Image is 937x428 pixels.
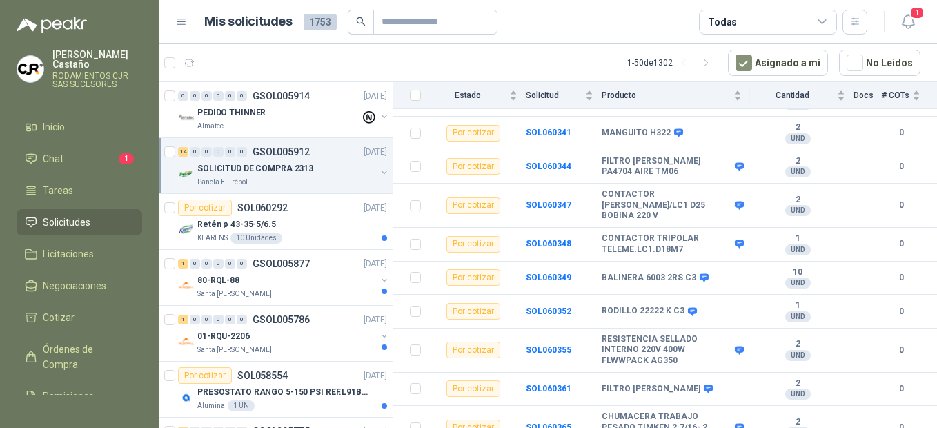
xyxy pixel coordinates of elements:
a: Por cotizarSOL058554[DATE] Company LogoPRESOSTATO RANGO 5-150 PSI REF.L91B-1050Alumina1 UN [159,362,393,418]
p: 80-RQL-88 [197,274,239,287]
a: Chat1 [17,146,142,172]
p: [DATE] [364,313,387,327]
span: Cotizar [43,310,75,325]
b: RESISTENCIA SELLADO INTERNO 220V 400W FLWWPACK AG350 [602,334,731,367]
div: 0 [237,259,247,269]
p: [DATE] [364,369,387,382]
a: Remisiones [17,383,142,409]
a: Negociaciones [17,273,142,299]
img: Company Logo [178,333,195,350]
img: Company Logo [178,110,195,126]
div: UND [785,311,811,322]
div: UND [785,278,811,289]
p: [DATE] [364,202,387,215]
div: UND [785,205,811,216]
p: RODAMIENTOS CJR SAS SUCESORES [52,72,142,88]
b: SOL060355 [526,345,571,355]
div: 0 [213,315,224,324]
div: 14 [178,147,188,157]
a: SOL060348 [526,239,571,249]
span: Tareas [43,183,73,198]
th: # COTs [882,82,937,109]
img: Company Logo [178,166,195,182]
div: 0 [213,147,224,157]
b: 0 [882,199,920,212]
div: UND [785,350,811,361]
div: 0 [190,315,200,324]
b: 0 [882,126,920,139]
b: 0 [882,344,920,357]
button: No Leídos [839,50,920,76]
p: [DATE] [364,257,387,271]
b: 1 [750,300,845,311]
a: SOL060341 [526,128,571,137]
th: Solicitud [526,82,602,109]
a: Inicio [17,114,142,140]
b: SOL060361 [526,384,571,393]
a: SOL060344 [526,162,571,171]
div: 0 [190,259,200,269]
a: Licitaciones [17,241,142,267]
p: GSOL005912 [253,147,310,157]
th: Producto [602,82,750,109]
a: 1 0 0 0 0 0 GSOL005786[DATE] Company Logo01-RQU-2206Santa [PERSON_NAME] [178,311,390,356]
div: 0 [178,91,188,101]
div: 1 - 50 de 1302 [627,52,717,74]
b: 2 [750,156,845,167]
div: UND [785,133,811,144]
span: Negociaciones [43,278,106,293]
a: 1 0 0 0 0 0 GSOL005877[DATE] Company Logo80-RQL-88Santa [PERSON_NAME] [178,255,390,300]
p: Alumina [197,400,225,411]
div: Por cotizar [446,303,500,320]
th: Estado [429,82,526,109]
p: PEDIDO THINNER [197,106,266,119]
img: Logo peakr [17,17,87,33]
span: 1 [909,6,925,19]
b: 0 [882,237,920,251]
div: Todas [708,14,737,30]
a: 0 0 0 0 0 0 GSOL005914[DATE] Company LogoPEDIDO THINNERAlmatec [178,88,390,132]
p: [DATE] [364,90,387,103]
p: SOL060292 [237,203,288,213]
b: BALINERA 6003 2RS C3 [602,273,696,284]
a: SOL060347 [526,200,571,210]
b: 2 [750,195,845,206]
div: 1 UN [228,400,255,411]
th: Docs [854,82,882,109]
img: Company Logo [178,389,195,406]
span: Órdenes de Compra [43,342,129,372]
a: Cotizar [17,304,142,331]
p: GSOL005786 [253,315,310,324]
div: 0 [213,259,224,269]
div: 0 [225,147,235,157]
div: 0 [201,147,212,157]
span: 1753 [304,14,337,30]
p: Santa [PERSON_NAME] [197,344,272,356]
b: 0 [882,305,920,318]
p: Panela El Trébol [197,177,248,188]
span: Estado [429,90,506,100]
a: SOL060349 [526,273,571,282]
div: 0 [201,315,212,324]
span: 1 [119,153,134,164]
b: SOL060352 [526,307,571,316]
div: 0 [190,147,200,157]
div: UND [785,389,811,400]
div: Por cotizar [446,158,500,175]
span: Cantidad [750,90,834,100]
div: 10 Unidades [230,233,282,244]
p: KLARENS [197,233,228,244]
span: search [356,17,366,26]
div: 0 [201,259,212,269]
b: MANGUITO H322 [602,128,671,139]
b: CONTACTOR [PERSON_NAME]/LC1 D25 BOBINA 220 V [602,189,731,222]
div: Por cotizar [446,125,500,142]
b: 2 [750,417,845,428]
div: UND [785,244,811,255]
p: [PERSON_NAME] Castaño [52,50,142,69]
b: CONTACTOR TRIPOLAR TELEME.LC1.D18M7 [602,233,731,255]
